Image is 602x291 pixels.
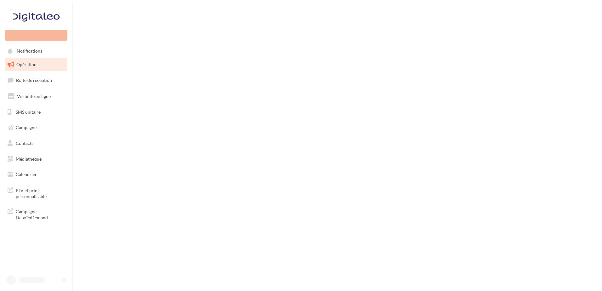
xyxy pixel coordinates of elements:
span: Opérations [16,62,38,67]
a: SMS unitaire [4,106,69,119]
a: PLV et print personnalisable [4,184,69,202]
span: Boîte de réception [16,77,52,83]
a: Campagnes DataOnDemand [4,205,69,223]
span: Contacts [16,140,33,146]
a: Campagnes [4,121,69,134]
span: Visibilité en ligne [17,94,51,99]
a: Opérations [4,58,69,71]
span: Médiathèque [16,156,42,162]
div: Nouvelle campagne [5,30,67,41]
span: Campagnes DataOnDemand [16,207,65,221]
a: Médiathèque [4,152,69,166]
a: Calendrier [4,168,69,181]
a: Visibilité en ligne [4,90,69,103]
a: Contacts [4,137,69,150]
span: Notifications [17,48,42,54]
span: SMS unitaire [16,109,41,114]
a: Boîte de réception [4,73,69,87]
span: Calendrier [16,172,37,177]
span: PLV et print personnalisable [16,186,65,200]
span: Campagnes [16,125,38,130]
